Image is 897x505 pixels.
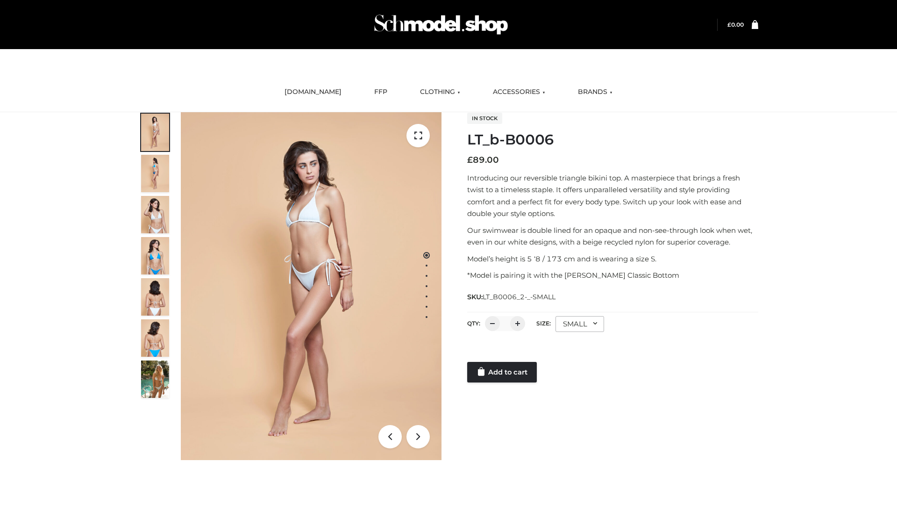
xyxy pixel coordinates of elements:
[467,269,758,281] p: *Model is pairing it with the [PERSON_NAME] Classic Bottom
[727,21,744,28] bdi: 0.00
[278,82,349,102] a: [DOMAIN_NAME]
[467,155,499,165] bdi: 89.00
[141,155,169,192] img: ArielClassicBikiniTop_CloudNine_AzureSky_OW114ECO_2-scaled.jpg
[483,293,555,301] span: LT_B0006_2-_-SMALL
[467,172,758,220] p: Introducing our reversible triangle bikini top. A masterpiece that brings a fresh twist to a time...
[371,6,511,43] img: Schmodel Admin 964
[727,21,731,28] span: £
[141,114,169,151] img: ArielClassicBikiniTop_CloudNine_AzureSky_OW114ECO_1-scaled.jpg
[141,278,169,316] img: ArielClassicBikiniTop_CloudNine_AzureSky_OW114ECO_7-scaled.jpg
[467,224,758,248] p: Our swimwear is double lined for an opaque and non-see-through look when wet, even in our white d...
[555,316,604,332] div: SMALL
[141,319,169,357] img: ArielClassicBikiniTop_CloudNine_AzureSky_OW114ECO_8-scaled.jpg
[467,131,758,148] h1: LT_b-B0006
[181,112,441,460] img: ArielClassicBikiniTop_CloudNine_AzureSky_OW114ECO_1
[467,155,473,165] span: £
[467,113,502,124] span: In stock
[467,291,556,303] span: SKU:
[467,320,480,327] label: QTY:
[141,237,169,274] img: ArielClassicBikiniTop_CloudNine_AzureSky_OW114ECO_4-scaled.jpg
[571,82,619,102] a: BRANDS
[141,361,169,398] img: Arieltop_CloudNine_AzureSky2.jpg
[727,21,744,28] a: £0.00
[486,82,552,102] a: ACCESSORIES
[367,82,394,102] a: FFP
[467,362,537,382] a: Add to cart
[536,320,551,327] label: Size:
[413,82,467,102] a: CLOTHING
[141,196,169,233] img: ArielClassicBikiniTop_CloudNine_AzureSky_OW114ECO_3-scaled.jpg
[467,253,758,265] p: Model’s height is 5 ‘8 / 173 cm and is wearing a size S.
